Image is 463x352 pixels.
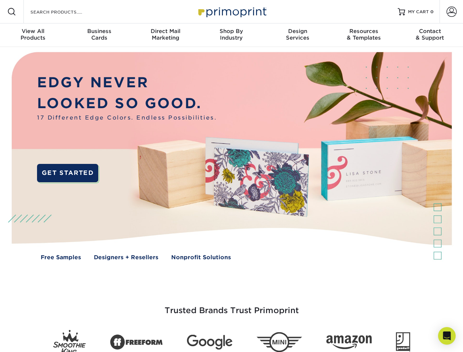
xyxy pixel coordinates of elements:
span: Business [66,28,132,34]
span: 0 [430,9,434,14]
a: Resources& Templates [331,23,397,47]
img: Goodwill [396,332,410,352]
a: Direct MailMarketing [132,23,198,47]
div: Services [265,28,331,41]
a: BusinessCards [66,23,132,47]
span: MY CART [408,9,429,15]
img: Primoprint [195,4,268,19]
span: Contact [397,28,463,34]
span: Design [265,28,331,34]
div: & Support [397,28,463,41]
img: Amazon [326,335,372,349]
div: Open Intercom Messenger [438,327,456,345]
div: Cards [66,28,132,41]
a: GET STARTED [37,164,98,182]
input: SEARCH PRODUCTS..... [30,7,101,16]
p: LOOKED SO GOOD. [37,93,217,114]
div: & Templates [331,28,397,41]
a: Designers + Resellers [94,253,158,262]
span: 17 Different Edge Colors. Endless Possibilities. [37,114,217,122]
a: Nonprofit Solutions [171,253,231,262]
h3: Trusted Brands Trust Primoprint [17,288,446,324]
p: EDGY NEVER [37,72,217,93]
a: Shop ByIndustry [198,23,264,47]
a: Contact& Support [397,23,463,47]
a: Free Samples [41,253,81,262]
img: Google [187,335,232,350]
div: Industry [198,28,264,41]
a: DesignServices [265,23,331,47]
span: Direct Mail [132,28,198,34]
span: Resources [331,28,397,34]
span: Shop By [198,28,264,34]
div: Marketing [132,28,198,41]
